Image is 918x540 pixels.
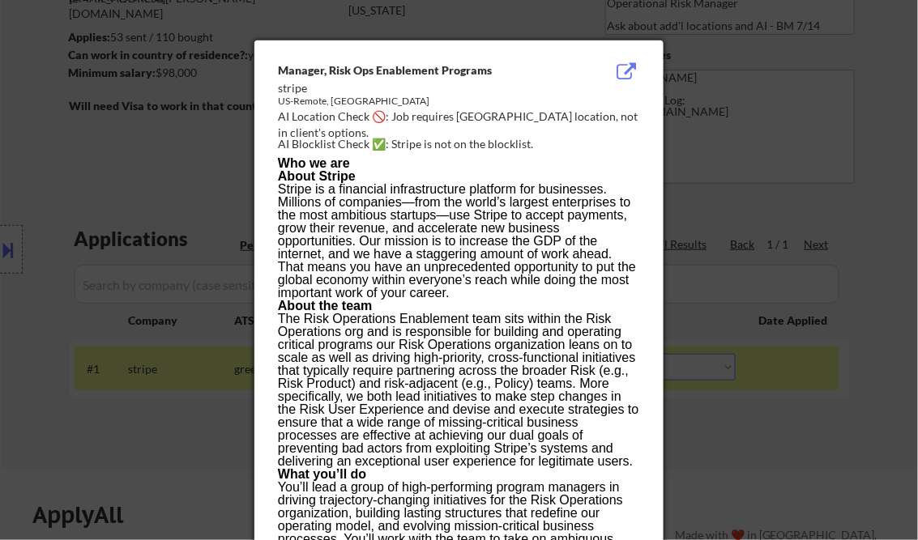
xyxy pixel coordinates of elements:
[278,467,366,481] strong: What you’ll do
[278,156,350,170] strong: Who we are
[278,62,558,79] div: Manager, Risk Ops Enablement Programs
[278,313,639,468] p: The Risk Operations Enablement team sits within the Risk Operations org and is responsible for bu...
[278,108,647,140] div: AI Location Check 🚫: Job requires [GEOGRAPHIC_DATA] location, not in client's options.
[278,183,639,300] p: Stripe is a financial infrastructure platform for businesses. Millions of companies—from the worl...
[278,80,558,96] div: stripe
[278,299,372,313] strong: About the team
[278,95,558,108] div: US-Remote, [GEOGRAPHIC_DATA]
[278,169,356,183] strong: About Stripe
[278,136,647,152] div: AI Blocklist Check ✅: Stripe is not on the blocklist.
